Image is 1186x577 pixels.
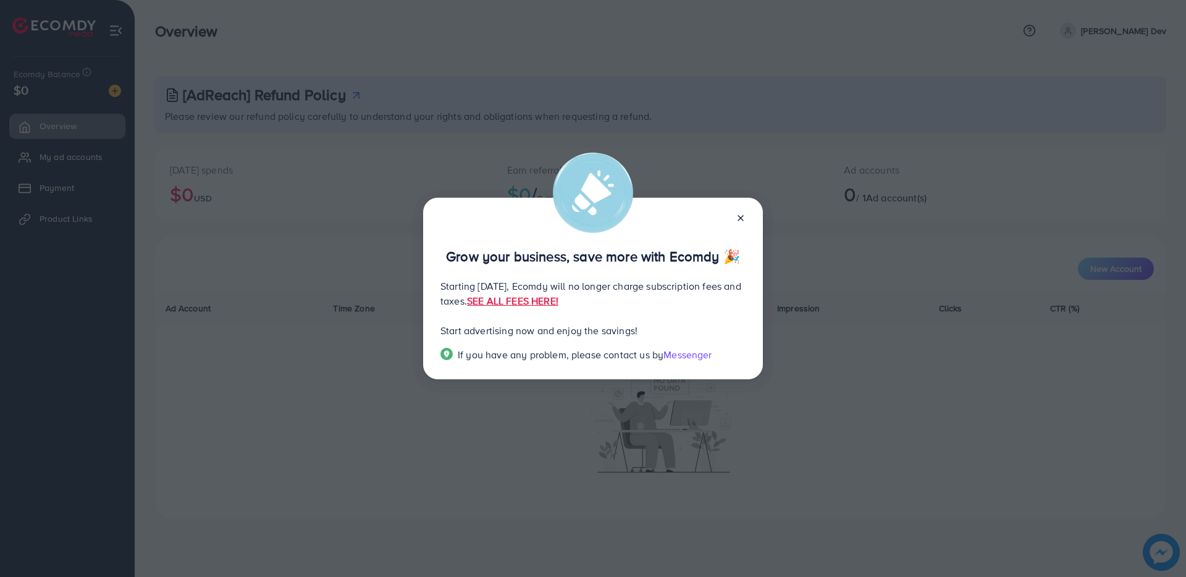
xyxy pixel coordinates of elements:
img: alert [553,153,633,233]
p: Starting [DATE], Ecomdy will no longer charge subscription fees and taxes. [440,279,746,308]
p: Start advertising now and enjoy the savings! [440,323,746,338]
img: Popup guide [440,348,453,360]
a: SEE ALL FEES HERE! [467,294,558,308]
span: Messenger [663,348,712,361]
p: Grow your business, save more with Ecomdy 🎉 [440,249,746,264]
span: If you have any problem, please contact us by [458,348,663,361]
